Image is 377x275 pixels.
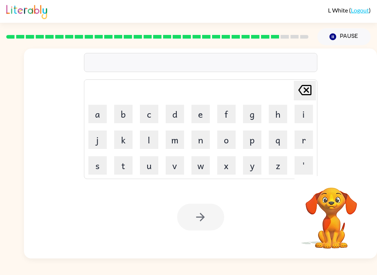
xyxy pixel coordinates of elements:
button: b [114,105,133,123]
button: c [140,105,158,123]
button: h [269,105,287,123]
button: t [114,156,133,175]
button: e [191,105,210,123]
video: Your browser must support playing .mp4 files to use Literably. Please try using another browser. [295,176,368,250]
button: u [140,156,158,175]
a: Logout [351,7,369,14]
button: d [166,105,184,123]
button: o [217,131,236,149]
button: g [243,105,261,123]
span: L White [328,7,349,14]
button: p [243,131,261,149]
button: y [243,156,261,175]
button: f [217,105,236,123]
button: q [269,131,287,149]
button: j [88,131,107,149]
button: v [166,156,184,175]
button: z [269,156,287,175]
button: a [88,105,107,123]
button: k [114,131,133,149]
button: i [295,105,313,123]
div: ( ) [328,7,371,14]
button: Pause [317,28,371,45]
button: r [295,131,313,149]
button: l [140,131,158,149]
button: m [166,131,184,149]
img: Literably [6,3,47,19]
button: n [191,131,210,149]
button: s [88,156,107,175]
button: x [217,156,236,175]
button: ' [295,156,313,175]
button: w [191,156,210,175]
